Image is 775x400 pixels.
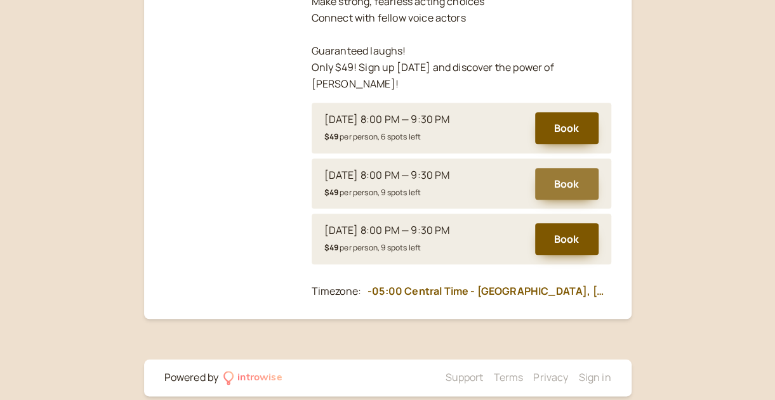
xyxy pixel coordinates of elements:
button: Book [535,112,599,144]
button: Book [535,168,599,200]
a: Privacy [533,370,568,384]
div: [DATE] 8:00 PM — 9:30 PM [324,112,450,128]
a: Sign in [578,370,611,384]
a: Support [445,370,483,384]
div: [DATE] 8:00 PM — 9:30 PM [324,223,450,239]
button: Book [535,223,599,255]
div: introwise [237,370,282,386]
small: per person, 6 spots left [324,131,421,142]
div: [DATE] 8:00 PM — 9:30 PM [324,167,450,184]
b: $49 [324,242,338,253]
a: Terms [493,370,523,384]
small: per person, 9 spots left [324,187,421,198]
a: introwise [223,370,282,386]
small: per person, 9 spots left [324,242,421,253]
b: $49 [324,187,338,198]
div: Powered by [164,370,219,386]
b: $49 [324,131,338,142]
div: Timezone: [312,283,361,300]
